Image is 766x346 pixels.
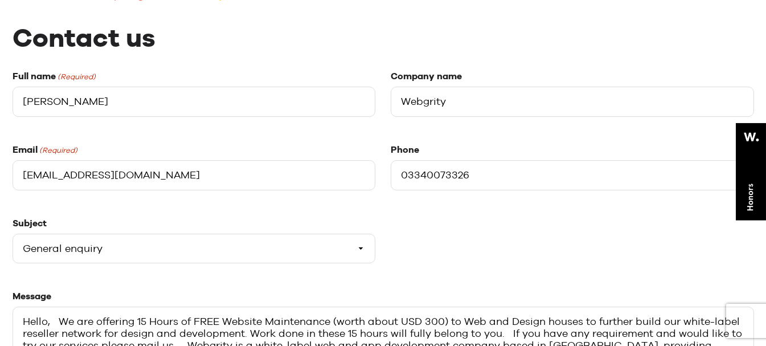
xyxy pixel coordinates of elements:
[13,144,77,156] label: Email
[13,21,754,54] h2: Contact us
[56,72,96,82] span: (Required)
[13,291,51,302] label: Message
[13,71,96,82] label: Full name
[391,160,754,190] input: Enter your phone number
[13,218,47,229] label: Subject
[13,87,376,117] input: Enter your full name
[391,144,419,156] label: Phone
[38,146,77,155] span: (Required)
[391,87,754,117] input: Enter your company name
[13,160,376,190] input: Enter your email address
[391,71,462,82] label: Company name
